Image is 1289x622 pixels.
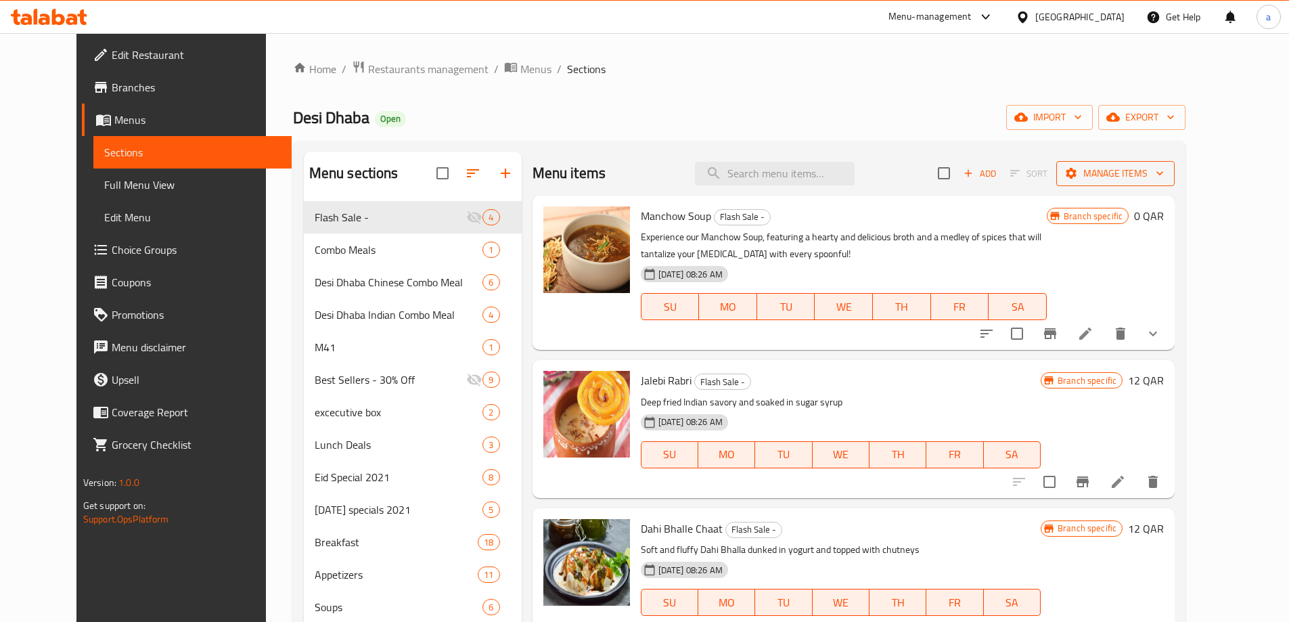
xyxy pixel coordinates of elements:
span: Dahi Bhalle Chaat [641,518,723,539]
a: Menu disclaimer [82,331,292,363]
span: WE [818,593,864,613]
div: Appetizers11 [304,558,522,591]
span: 6 [483,276,499,289]
h6: 12 QAR [1128,371,1164,390]
a: Coverage Report [82,396,292,428]
div: items [482,242,499,258]
div: Flash Sale - [725,522,782,538]
div: [DATE] specials 20215 [304,493,522,526]
span: FR [936,297,984,317]
span: Choice Groups [112,242,281,258]
span: Grocery Checklist [112,437,281,453]
div: Menu-management [888,9,972,25]
span: WE [820,297,867,317]
div: Desi Dhaba Indian Combo Meal4 [304,298,522,331]
span: Edit Menu [104,209,281,225]
span: Restaurants management [368,61,489,77]
button: TH [873,293,931,320]
span: Flash Sale - [695,374,750,390]
button: Add section [489,157,522,190]
button: WE [813,441,869,468]
div: Desi Dhaba Chinese Combo Meal6 [304,266,522,298]
span: Version: [83,474,116,491]
input: search [695,162,855,185]
button: Add [958,163,1001,184]
button: delete [1137,466,1169,498]
span: SU [647,445,693,464]
span: SA [989,593,1035,613]
span: Best Sellers - 30% Off [315,372,467,388]
span: Breakfast [315,534,478,550]
span: import [1017,109,1082,126]
a: Full Menu View [93,169,292,201]
div: items [482,372,499,388]
button: SU [641,589,698,616]
button: TU [755,441,812,468]
span: Manchow Soup [641,206,711,226]
span: TU [761,445,807,464]
span: Branch specific [1058,210,1128,223]
span: SU [647,297,694,317]
div: Lunch Deals3 [304,428,522,461]
div: Flash Sale -4 [304,201,522,234]
span: Coverage Report [112,404,281,420]
button: SU [641,293,700,320]
button: SA [989,293,1047,320]
span: Flash Sale - [715,209,770,225]
span: [DATE] specials 2021 [315,502,483,518]
a: Edit menu item [1077,326,1093,342]
button: delete [1104,317,1137,350]
span: FR [932,593,978,613]
svg: Inactive section [466,209,482,225]
span: 1 [483,244,499,257]
span: 18 [478,536,499,549]
div: Open [375,111,406,127]
span: Upsell [112,372,281,388]
a: Grocery Checklist [82,428,292,461]
button: WE [815,293,873,320]
a: Home [293,61,336,77]
span: Select to update [1003,319,1031,348]
a: Sections [93,136,292,169]
button: MO [698,589,755,616]
span: TU [761,593,807,613]
span: Eid Special 2021 [315,469,483,485]
button: Branch-specific-item [1066,466,1099,498]
span: SA [989,445,1035,464]
span: Branches [112,79,281,95]
a: Restaurants management [352,60,489,78]
svg: Show Choices [1145,326,1161,342]
span: Select section first [1001,163,1056,184]
span: Menus [520,61,551,77]
span: 1 [483,341,499,354]
button: MO [699,293,757,320]
div: Eid Special 20218 [304,461,522,493]
button: FR [926,589,983,616]
span: 4 [483,211,499,224]
div: Flash Sale - [714,209,771,225]
span: Appetizers [315,567,478,583]
span: [DATE] 08:26 AM [653,564,728,577]
button: show more [1137,317,1169,350]
div: Lunch Deals [315,437,483,453]
div: items [482,469,499,485]
span: SU [647,593,693,613]
span: M41 [315,339,483,355]
a: Choice Groups [82,234,292,266]
span: 4 [483,309,499,321]
button: FR [931,293,989,320]
span: WE [818,445,864,464]
button: FR [926,441,983,468]
img: Manchow Soup [543,206,630,293]
span: Branch specific [1052,374,1122,387]
div: Best Sellers - 30% Off9 [304,363,522,396]
li: / [494,61,499,77]
span: 5 [483,504,499,516]
button: export [1098,105,1185,130]
h2: Menu items [533,163,606,183]
span: MO [704,593,750,613]
span: TH [875,445,921,464]
span: excecutive box [315,404,483,420]
div: items [482,307,499,323]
